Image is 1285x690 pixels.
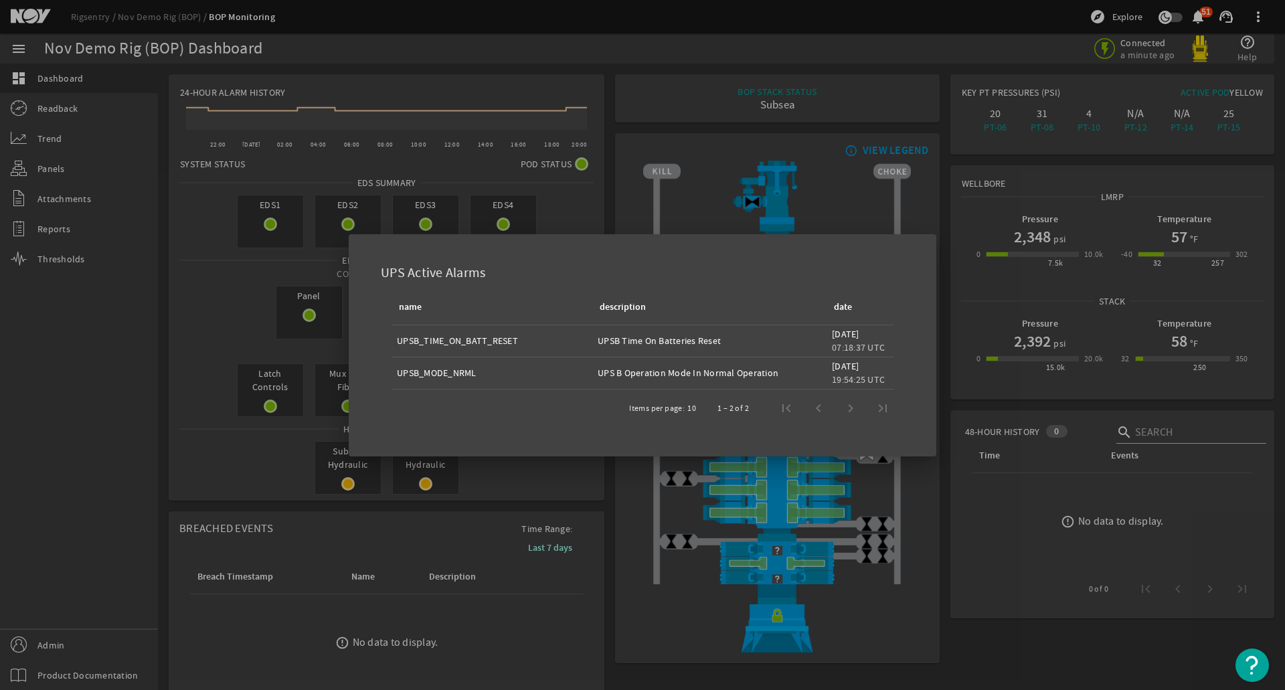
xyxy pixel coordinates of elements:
div: UPSB Time On Batteries Reset [598,334,821,347]
div: date [834,300,852,315]
button: Open Resource Center [1235,649,1269,682]
legacy-datetime-component: 07:18:37 UTC [832,341,885,353]
div: name [397,300,582,315]
div: description [598,300,816,315]
legacy-datetime-component: [DATE] [832,328,859,340]
div: Items per page: [629,402,685,415]
div: UPS Active Alarms [365,250,920,290]
div: UPSB_MODE_NRML [397,366,587,379]
div: date [832,300,883,315]
div: description [600,300,646,315]
div: name [399,300,422,315]
div: 1 – 2 of 2 [717,402,749,415]
div: UPSB_TIME_ON_BATT_RESET [397,334,587,347]
div: UPS B Operation Mode In Normal Operation [598,366,821,379]
div: 10 [687,402,696,415]
legacy-datetime-component: [DATE] [832,360,859,372]
legacy-datetime-component: 19:54:25 UTC [832,373,885,385]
